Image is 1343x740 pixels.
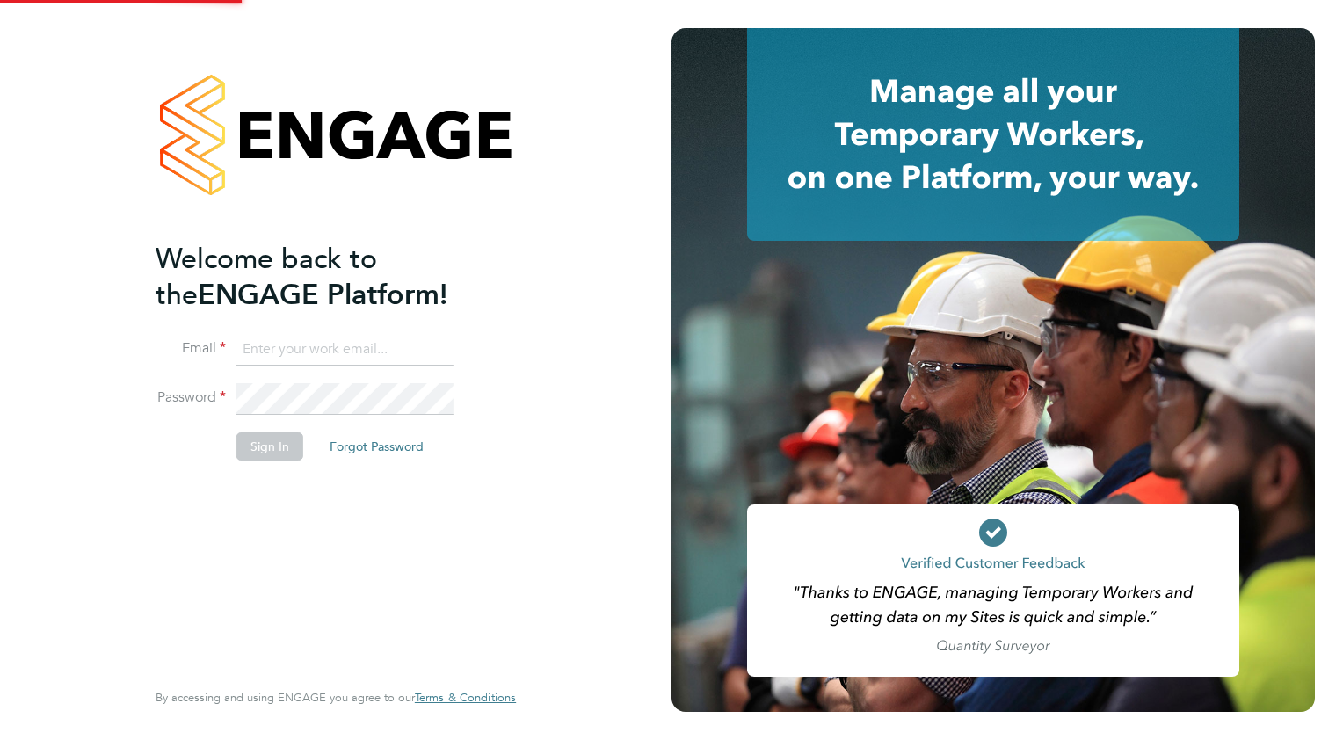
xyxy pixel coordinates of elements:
label: Email [156,339,226,358]
h2: ENGAGE Platform! [156,241,498,313]
span: Terms & Conditions [415,690,516,705]
label: Password [156,388,226,407]
button: Sign In [236,432,303,461]
a: Terms & Conditions [415,691,516,705]
input: Enter your work email... [236,334,454,366]
span: By accessing and using ENGAGE you agree to our [156,690,516,705]
button: Forgot Password [316,432,438,461]
span: Welcome back to the [156,242,377,312]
